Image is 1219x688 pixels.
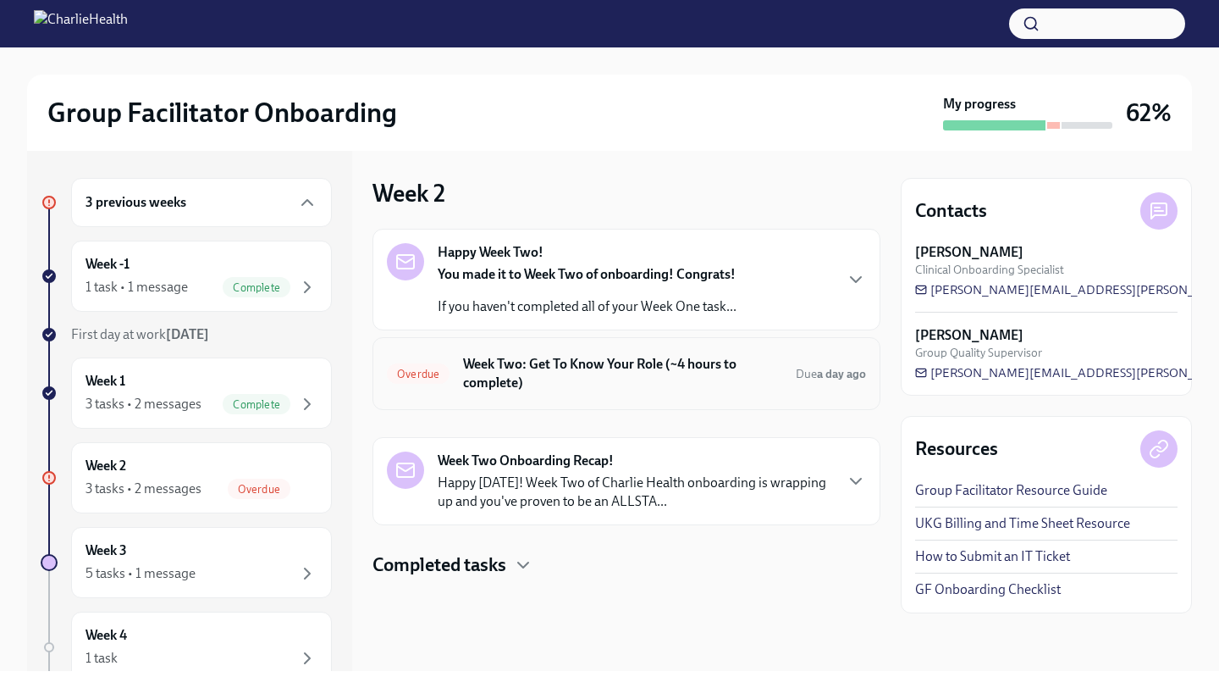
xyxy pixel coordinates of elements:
span: Group Quality Supervisor [915,345,1042,361]
h6: Week 4 [85,626,127,645]
h2: Group Facilitator Onboarding [47,96,397,130]
p: If you haven't completed all of your Week One task... [438,297,736,316]
div: 1 task [85,649,118,668]
a: First day at work[DATE] [41,325,332,344]
strong: [PERSON_NAME] [915,326,1023,345]
a: Group Facilitator Resource Guide [915,481,1107,500]
span: Overdue [387,368,450,380]
strong: a day ago [817,367,866,381]
a: Week -11 task • 1 messageComplete [41,241,332,312]
strong: [PERSON_NAME] [915,243,1023,262]
strong: You made it to Week Two of onboarding! Congrats! [438,266,736,282]
a: How to Submit an IT Ticket [915,547,1070,566]
span: Complete [223,281,290,294]
h6: Week 3 [85,541,127,560]
div: 3 tasks • 2 messages [85,395,201,413]
h6: Week 2 [85,457,126,475]
h6: Week -1 [85,255,130,274]
strong: My progress [943,95,1016,114]
a: OverdueWeek Two: Get To Know Your Role (~4 hours to complete)Duea day ago [387,352,866,396]
a: Week 13 tasks • 2 messagesComplete [41,358,332,429]
h4: Completed tasks [372,552,506,578]
a: UKG Billing and Time Sheet Resource [915,514,1130,533]
span: September 16th, 2025 10:00 [796,366,866,382]
span: Due [796,367,866,381]
span: Complete [223,398,290,411]
h3: 62% [1126,97,1172,128]
span: Clinical Onboarding Specialist [915,262,1064,278]
h6: Week 1 [85,372,125,391]
h6: 3 previous weeks [85,193,186,212]
div: 3 previous weeks [71,178,332,227]
h4: Contacts [915,198,987,224]
strong: [DATE] [166,326,209,342]
div: 3 tasks • 2 messages [85,480,201,498]
a: Week 23 tasks • 2 messagesOverdue [41,442,332,513]
h4: Resources [915,436,998,462]
div: 1 task • 1 message [85,278,188,297]
img: CharlieHealth [34,10,128,37]
h3: Week 2 [372,178,445,208]
strong: Week Two Onboarding Recap! [438,452,614,470]
a: Week 41 task [41,612,332,683]
span: Overdue [228,483,290,496]
p: Happy [DATE]! Week Two of Charlie Health onboarding is wrapping up and you've proven to be an ALL... [438,474,832,511]
a: GF Onboarding Checklist [915,580,1061,599]
a: Week 35 tasks • 1 message [41,527,332,598]
span: First day at work [71,326,209,342]
div: 5 tasks • 1 message [85,564,196,583]
strong: Happy Week Two! [438,243,543,262]
div: Completed tasks [372,552,880,578]
h6: Week Two: Get To Know Your Role (~4 hours to complete) [463,355,782,392]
